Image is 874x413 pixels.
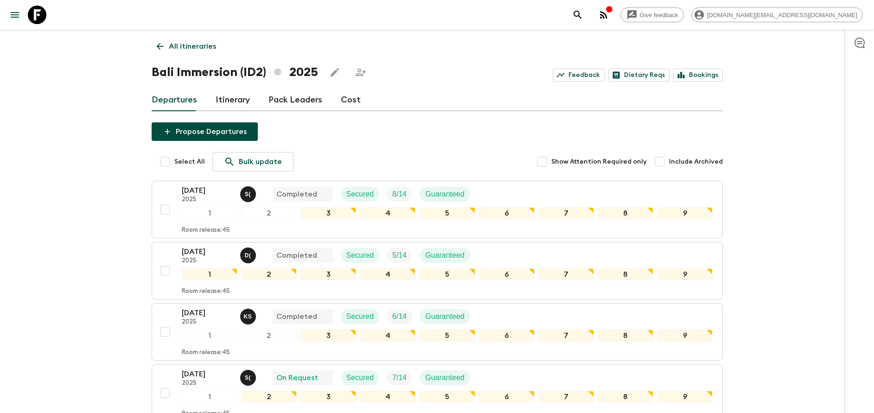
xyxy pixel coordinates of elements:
[598,391,653,403] div: 8
[360,391,415,403] div: 4
[657,207,713,219] div: 9
[538,391,594,403] div: 7
[276,189,317,200] p: Completed
[182,369,233,380] p: [DATE]
[568,6,587,24] button: search adventures
[300,330,356,342] div: 3
[538,330,594,342] div: 7
[598,207,653,219] div: 8
[341,89,361,111] a: Cost
[598,330,653,342] div: 8
[425,189,465,200] p: Guaranteed
[392,311,407,322] p: 6 / 14
[182,380,233,387] p: 2025
[479,268,535,280] div: 6
[276,372,318,383] p: On Request
[425,372,465,383] p: Guaranteed
[673,69,723,82] a: Bookings
[425,311,465,322] p: Guaranteed
[346,250,374,261] p: Secured
[240,373,258,380] span: Shandy (Putu) Sandhi Astra Juniawan
[479,207,535,219] div: 6
[6,6,24,24] button: menu
[620,7,684,22] a: Give feedback
[341,309,380,324] div: Secured
[657,268,713,280] div: 9
[387,309,412,324] div: Trip Fill
[392,250,407,261] p: 5 / 14
[608,69,670,82] a: Dietary Reqs
[346,311,374,322] p: Secured
[325,63,344,82] button: Edit this itinerary
[419,391,475,403] div: 5
[702,12,862,19] span: [DOMAIN_NAME][EMAIL_ADDRESS][DOMAIN_NAME]
[169,41,216,52] p: All itineraries
[360,207,415,219] div: 4
[691,7,863,22] div: [DOMAIN_NAME][EMAIL_ADDRESS][DOMAIN_NAME]
[553,69,605,82] a: Feedback
[346,189,374,200] p: Secured
[300,268,356,280] div: 3
[152,37,221,56] a: All itineraries
[300,391,356,403] div: 3
[300,207,356,219] div: 3
[152,63,318,82] h1: Bali Immersion (ID2) 2025
[551,157,647,166] span: Show Attention Required only
[598,268,653,280] div: 8
[419,330,475,342] div: 5
[152,242,723,299] button: [DATE]2025Dedi (Komang) WardanaCompletedSecuredTrip FillGuaranteed123456789Room release:45
[351,63,370,82] span: Share this itinerary
[425,250,465,261] p: Guaranteed
[479,330,535,342] div: 6
[341,187,380,202] div: Secured
[387,187,412,202] div: Trip Fill
[538,268,594,280] div: 7
[419,207,475,219] div: 5
[392,189,407,200] p: 8 / 14
[341,370,380,385] div: Secured
[360,330,415,342] div: 4
[387,248,412,263] div: Trip Fill
[216,89,250,111] a: Itinerary
[152,122,258,141] button: Propose Departures
[657,391,713,403] div: 9
[341,248,380,263] div: Secured
[152,303,723,361] button: [DATE]2025Ketut SunarkaCompletedSecuredTrip FillGuaranteed123456789Room release:45
[669,157,723,166] span: Include Archived
[241,391,297,403] div: 2
[538,207,594,219] div: 7
[152,89,197,111] a: Departures
[174,157,205,166] span: Select All
[276,250,317,261] p: Completed
[268,89,322,111] a: Pack Leaders
[635,12,683,19] span: Give feedback
[240,370,258,386] button: S(
[245,374,251,381] p: S (
[419,268,475,280] div: 5
[346,372,374,383] p: Secured
[479,391,535,403] div: 6
[387,370,412,385] div: Trip Fill
[182,391,237,403] div: 1
[360,268,415,280] div: 4
[276,311,317,322] p: Completed
[152,181,723,238] button: [DATE]2025Shandy (Putu) Sandhi Astra JuniawanCompletedSecuredTrip FillGuaranteed123456789Room rel...
[392,372,407,383] p: 7 / 14
[657,330,713,342] div: 9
